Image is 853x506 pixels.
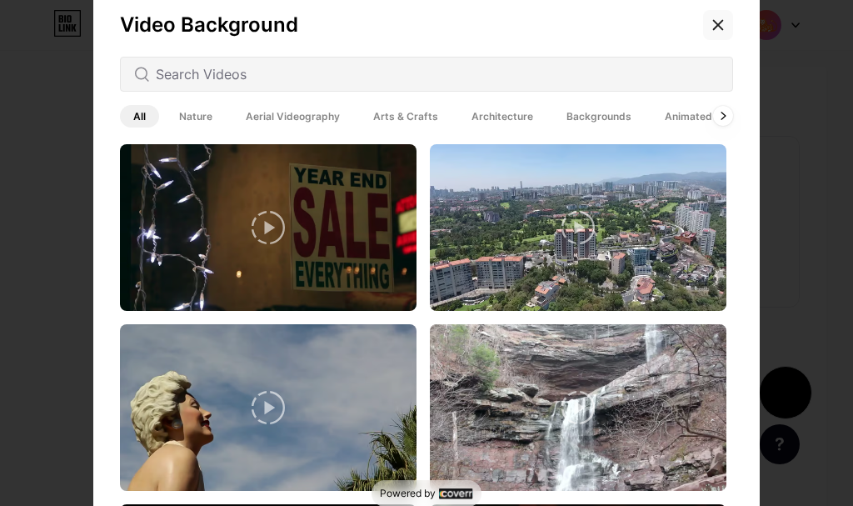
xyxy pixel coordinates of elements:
span: Arts & Crafts [360,105,451,128]
span: Powered by [380,487,436,500]
input: Search Videos [156,64,719,84]
span: Video Background [120,13,298,37]
span: Architecture [458,105,546,128]
span: All [120,105,159,128]
span: Backgrounds [553,105,645,128]
span: Nature [166,105,226,128]
span: Aerial Videography [232,105,353,128]
span: Animated [651,105,726,128]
